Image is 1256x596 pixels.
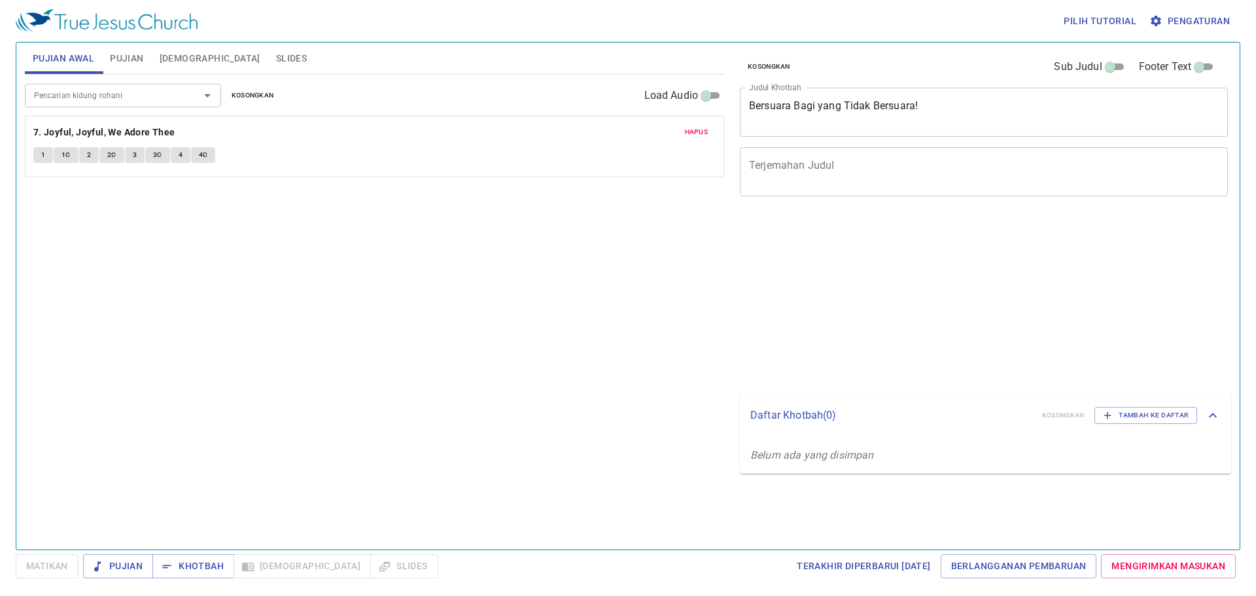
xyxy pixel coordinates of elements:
[224,88,282,103] button: Kosongkan
[41,149,45,161] span: 1
[941,554,1097,578] a: Berlangganan Pembaruan
[83,554,153,578] button: Pujian
[145,147,170,163] button: 3C
[1152,13,1230,29] span: Pengaturan
[1139,59,1192,75] span: Footer Text
[171,147,190,163] button: 4
[232,90,274,101] span: Kosongkan
[87,149,91,161] span: 2
[677,124,716,140] button: Hapus
[16,9,198,33] img: True Jesus Church
[33,50,94,67] span: Pujian Awal
[740,394,1231,437] div: Daftar Khotbah(0)KosongkanTambah ke Daftar
[1094,407,1197,424] button: Tambah ke Daftar
[750,408,1032,423] p: Daftar Khotbah ( 0 )
[61,149,71,161] span: 1C
[1103,410,1189,421] span: Tambah ke Daftar
[160,50,260,67] span: [DEMOGRAPHIC_DATA]
[94,558,143,574] span: Pujian
[110,50,143,67] span: Pujian
[750,449,873,461] i: Belum ada yang disimpan
[740,59,798,75] button: Kosongkan
[33,124,175,141] b: 7. Joyful, Joyful, We Adore Thee
[685,126,708,138] span: Hapus
[152,554,234,578] button: Khotbah
[792,554,935,578] a: Terakhir Diperbarui [DATE]
[735,210,1132,389] iframe: from-child
[54,147,78,163] button: 1C
[1054,59,1102,75] span: Sub Judul
[163,558,224,574] span: Khotbah
[125,147,145,163] button: 3
[1111,558,1225,574] span: Mengirimkan Masukan
[1064,13,1136,29] span: Pilih tutorial
[153,149,162,161] span: 3C
[1101,554,1236,578] a: Mengirimkan Masukan
[644,88,699,103] span: Load Audio
[99,147,124,163] button: 2C
[1058,9,1142,33] button: Pilih tutorial
[33,147,53,163] button: 1
[33,124,177,141] button: 7. Joyful, Joyful, We Adore Thee
[748,61,790,73] span: Kosongkan
[79,147,99,163] button: 2
[951,558,1087,574] span: Berlangganan Pembaruan
[191,147,216,163] button: 4C
[276,50,307,67] span: Slides
[749,99,1219,124] textarea: Bersuara Bagi yang Tidak Bersuara!
[179,149,183,161] span: 4
[107,149,116,161] span: 2C
[797,558,930,574] span: Terakhir Diperbarui [DATE]
[199,149,208,161] span: 4C
[1147,9,1235,33] button: Pengaturan
[198,86,217,105] button: Open
[133,149,137,161] span: 3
